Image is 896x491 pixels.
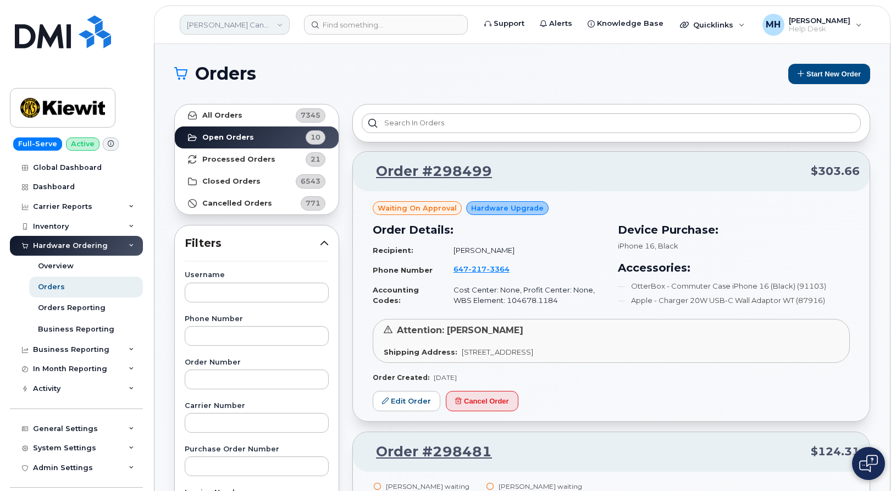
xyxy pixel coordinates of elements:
label: Username [185,272,329,279]
a: Order #298481 [363,442,492,462]
h3: Device Purchase: [618,222,850,238]
strong: Phone Number [373,266,433,274]
span: $303.66 [811,163,860,179]
label: Order Number [185,359,329,366]
span: [DATE] [434,373,457,382]
strong: Open Orders [202,133,254,142]
span: , Black [655,241,678,250]
span: 217 [468,264,486,273]
span: Hardware Upgrade [471,203,544,213]
td: Cost Center: None, Profit Center: None, WBS Element: 104678.1184 [444,280,605,310]
li: OtterBox - Commuter Case iPhone 16 (Black) (91103) [618,281,850,291]
label: Carrier Number [185,402,329,410]
button: Start New Order [788,64,870,84]
span: iPhone 16 [618,241,655,250]
span: 771 [306,198,320,208]
a: Closed Orders6543 [175,170,339,192]
strong: Recipient: [373,246,413,255]
strong: Accounting Codes: [373,285,419,305]
span: [STREET_ADDRESS] [462,347,533,356]
img: Open chat [859,455,878,472]
span: 7345 [301,110,320,120]
div: [PERSON_NAME] waiting [499,482,594,491]
strong: Shipping Address: [384,347,457,356]
a: Cancelled Orders771 [175,192,339,214]
span: 21 [311,154,320,164]
a: Processed Orders21 [175,148,339,170]
span: 10 [311,132,320,142]
a: 6472173364 [453,264,523,273]
label: Purchase Order Number [185,446,329,453]
label: Phone Number [185,316,329,323]
strong: Order Created: [373,373,429,382]
a: Edit Order [373,391,440,411]
strong: All Orders [202,111,242,120]
input: Search in orders [362,113,861,133]
strong: Cancelled Orders [202,199,272,208]
button: Cancel Order [446,391,518,411]
td: [PERSON_NAME] [444,241,605,260]
span: $124.31 [811,444,860,460]
div: [PERSON_NAME] waiting [386,482,481,491]
h3: Order Details: [373,222,605,238]
span: 3364 [486,264,510,273]
li: Apple - Charger 20W USB-C Wall Adaptor WT (87916) [618,295,850,306]
a: All Orders7345 [175,104,339,126]
h3: Accessories: [618,260,850,276]
span: Attention: [PERSON_NAME] [397,325,523,335]
strong: Processed Orders [202,155,275,164]
span: Orders [195,65,256,82]
span: Filters [185,235,320,251]
span: Waiting On Approval [378,203,457,213]
span: 6543 [301,176,320,186]
span: 647 [453,264,510,273]
strong: Closed Orders [202,177,261,186]
a: Order #298499 [363,162,492,181]
a: Open Orders10 [175,126,339,148]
